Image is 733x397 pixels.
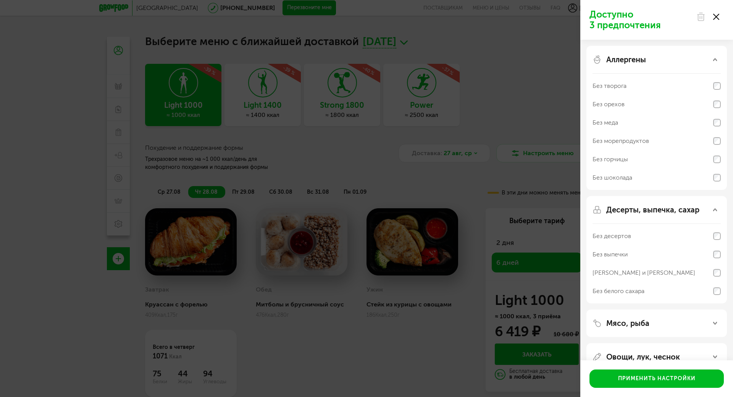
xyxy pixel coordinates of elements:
[606,205,699,214] p: Десерты, выпечка, сахар
[606,352,680,361] p: Овощи, лук, чеснок
[589,369,724,388] button: Применить настройки
[593,118,618,127] div: Без меда
[593,100,625,109] div: Без орехов
[593,173,632,182] div: Без шоколада
[593,155,628,164] div: Без горчицы
[593,81,626,91] div: Без творога
[606,55,646,64] p: Аллергены
[589,9,692,31] p: Доступно 3 предпочтения
[593,268,695,277] div: [PERSON_NAME] и [PERSON_NAME]
[593,232,631,241] div: Без десертов
[593,136,649,146] div: Без морепродуктов
[606,319,649,328] p: Мясо, рыба
[593,250,628,259] div: Без выпечки
[593,287,644,296] div: Без белого сахара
